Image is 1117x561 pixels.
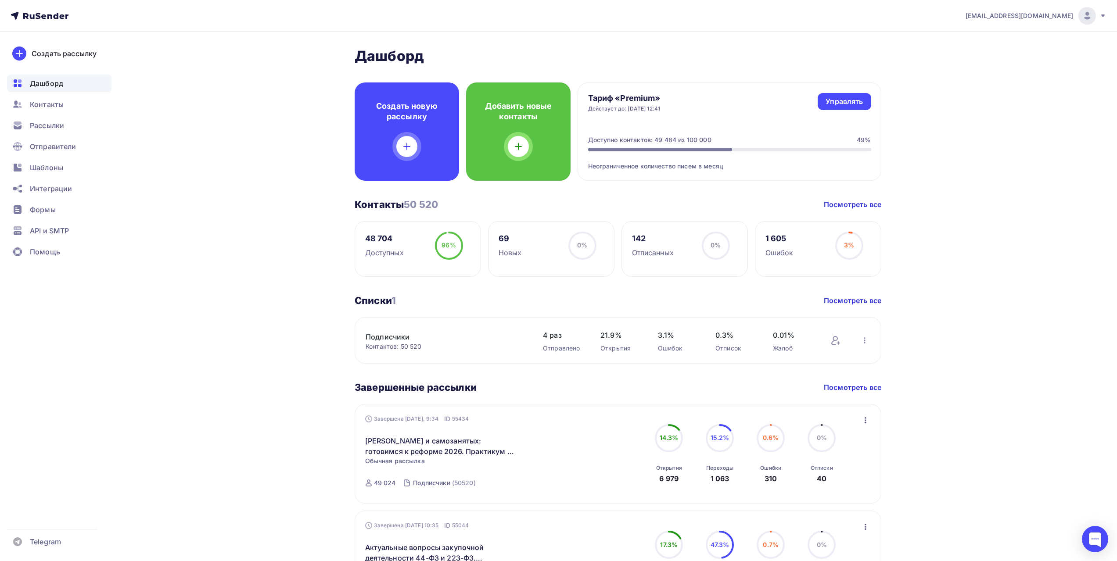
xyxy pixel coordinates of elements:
[658,330,698,340] span: 3.1%
[30,247,60,257] span: Помощь
[413,479,450,487] div: Подписчики
[30,120,64,131] span: Рассылки
[857,136,871,144] div: 49%
[824,295,881,306] a: Посмотреть все
[7,96,111,113] a: Контакты
[715,344,755,353] div: Отписок
[480,101,557,122] h4: Добавить новые контакты
[7,138,111,155] a: Отправители
[588,105,661,112] div: Действует до: [DATE] 12:41
[765,233,794,244] div: 1 605
[355,294,396,307] h3: Списки
[824,382,881,393] a: Посмотреть все
[355,381,477,393] h3: Завершенные рассылки
[660,541,678,548] span: 17.3%
[30,78,63,89] span: Дашборд
[760,465,781,472] div: Ошибки
[30,225,69,236] span: API и SMTP
[365,436,516,457] a: [PERSON_NAME] и самозанятых: готовимся к реформе 2026. Практикум в [GEOGRAPHIC_DATA]
[817,541,827,548] span: 0%
[773,344,813,353] div: Жалоб
[763,541,779,548] span: 0.7%
[442,241,456,249] span: 96%
[452,414,469,423] span: 55434
[30,99,64,110] span: Контакты
[715,330,755,340] span: 0.3%
[711,541,729,548] span: 47.3%
[600,330,640,340] span: 21.9%
[7,117,111,134] a: Рассылки
[773,330,813,340] span: 0.01%
[765,247,794,258] div: Ошибок
[366,342,525,351] div: Контактов: 50 520
[365,521,469,530] div: Завершена [DATE] 10:35
[632,247,674,258] div: Отписанных
[588,93,661,104] h4: Тариф «Premium»
[656,465,682,472] div: Открытия
[588,151,871,171] div: Неограниченное количество писем в месяц
[444,414,450,423] span: ID
[711,473,729,484] div: 1 063
[499,233,522,244] div: 69
[824,199,881,210] a: Посмотреть все
[30,162,63,173] span: Шаблоны
[452,521,469,530] span: 55044
[366,332,515,342] a: Подписчики
[632,233,674,244] div: 142
[499,247,522,258] div: Новых
[659,473,679,484] div: 6 979
[7,159,111,176] a: Шаблоны
[32,48,97,59] div: Создать рассылку
[412,476,476,490] a: Подписчики (50520)
[452,479,476,487] div: (50520)
[817,434,827,441] span: 0%
[660,434,679,441] span: 14.3%
[711,241,721,249] span: 0%
[966,7,1106,25] a: [EMAIL_ADDRESS][DOMAIN_NAME]
[543,330,583,340] span: 4 раз
[30,183,72,194] span: Интеграции
[844,241,854,249] span: 3%
[763,434,779,441] span: 0.6%
[826,96,863,107] div: Управлять
[369,101,445,122] h4: Создать новую рассылку
[7,201,111,218] a: Формы
[600,344,640,353] div: Открытия
[365,233,404,244] div: 48 704
[658,344,698,353] div: Ошибок
[365,457,425,465] span: Обычная рассылка
[355,198,438,211] h3: Контакты
[543,344,583,353] div: Отправлено
[966,11,1073,20] span: [EMAIL_ADDRESS][DOMAIN_NAME]
[30,536,61,547] span: Telegram
[817,473,826,484] div: 40
[365,414,469,423] div: Завершена [DATE], 9:34
[711,434,729,441] span: 15.2%
[391,295,396,306] span: 1
[765,473,777,484] div: 310
[374,479,396,487] div: 49 024
[577,241,587,249] span: 0%
[811,465,833,472] div: Отписки
[404,199,438,210] span: 50 520
[30,204,56,215] span: Формы
[706,465,733,472] div: Переходы
[355,47,881,65] h2: Дашборд
[365,247,404,258] div: Доступных
[588,136,711,144] div: Доступно контактов: 49 484 из 100 000
[30,141,76,152] span: Отправители
[444,521,450,530] span: ID
[7,75,111,92] a: Дашборд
